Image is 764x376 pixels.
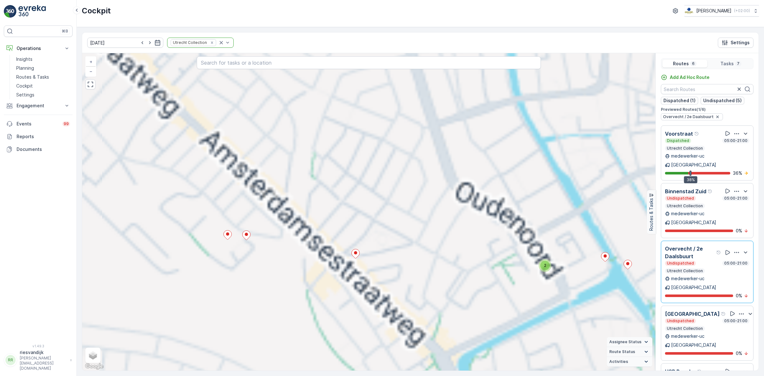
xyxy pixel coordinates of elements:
[17,45,60,52] p: Operations
[718,38,753,48] button: Settings
[666,138,690,143] p: Dispatched
[703,97,742,104] p: Undispatched (5)
[663,97,696,104] p: Dispatched (1)
[733,170,742,176] p: 36 %
[17,121,59,127] p: Events
[4,42,73,55] button: Operations
[14,73,73,82] a: Routes & Tasks
[671,284,716,291] p: [GEOGRAPHIC_DATA]
[4,344,73,348] span: v 1.49.3
[666,326,704,331] p: Utrecht Collection
[665,130,693,138] p: Voorstraat
[663,114,714,119] span: Overvecht / 2e Daalsbuurt
[671,219,716,226] p: [GEOGRAPHIC_DATA]
[724,261,748,266] p: 05:00-21:00
[86,348,100,362] a: Layers
[14,55,73,64] a: Insights
[89,68,93,74] span: −
[724,138,748,143] p: 05:00-21:00
[86,57,95,67] a: Zoom In
[671,275,704,282] p: medewerker-uc
[609,339,641,344] span: Assignee Status
[661,107,753,112] p: Previewed Routes ( 1 / 6 )
[724,318,748,323] p: 05:00-21:00
[731,39,750,46] p: Settings
[736,61,740,66] p: 7
[607,347,652,357] summary: Route Status
[648,198,654,231] p: Routes & Tasks
[16,56,32,62] p: Insights
[62,29,68,34] p: ⌘B
[18,5,46,18] img: logo_light-DOdMpM7g.png
[720,60,734,67] p: Tasks
[5,355,16,365] div: RR
[609,349,635,354] span: Route Status
[665,310,720,318] p: [GEOGRAPHIC_DATA]
[684,5,759,17] button: [PERSON_NAME](+02:00)
[671,210,704,217] p: medewerker-uc
[17,146,70,153] p: Documents
[736,228,742,234] p: 0 %
[694,131,699,136] div: Help Tooltip Icon
[607,337,652,347] summary: Assignee Status
[666,196,695,201] p: Undispatched
[64,121,69,126] p: 99
[14,64,73,73] a: Planning
[209,40,216,45] div: Remove Utrecht Collection
[4,99,73,112] button: Engagement
[16,92,34,98] p: Settings
[708,189,713,194] div: Help Tooltip Icon
[670,74,710,81] p: Add Ad Hoc Route
[671,333,704,339] p: medewerker-uc
[16,65,34,71] p: Planning
[14,90,73,99] a: Settings
[87,38,163,48] input: dd/mm/yyyy
[671,153,704,159] p: medewerker-uc
[673,60,689,67] p: Routes
[734,8,750,13] p: ( +02:00 )
[661,97,698,104] button: Dispatched (1)
[691,61,695,66] p: 6
[716,250,721,255] div: Help Tooltip Icon
[4,5,17,18] img: logo
[84,362,105,371] a: Open this area in Google Maps (opens a new window)
[736,350,742,357] p: 0 %
[16,83,33,89] p: Cockpit
[697,369,702,374] div: Help Tooltip Icon
[665,188,706,195] p: Binnenstad Zuid
[197,56,541,69] input: Search for tasks or a location
[86,67,95,76] a: Zoom Out
[607,357,652,367] summary: Activities
[684,176,697,183] div: 38%
[14,82,73,90] a: Cockpit
[666,318,695,323] p: Undispatched
[4,143,73,156] a: Documents
[89,59,92,64] span: +
[82,6,111,16] p: Cockpit
[666,203,704,209] p: Utrecht Collection
[666,268,704,273] p: Utrecht Collection
[661,74,710,81] a: Add Ad Hoc Route
[544,263,546,268] span: 2
[696,8,732,14] p: [PERSON_NAME]
[609,359,628,364] span: Activities
[701,97,744,104] button: Undispatched (5)
[684,7,694,14] img: basis-logo_rgb2x.png
[671,342,716,348] p: [GEOGRAPHIC_DATA]
[539,259,551,272] div: 2
[20,356,67,371] p: [PERSON_NAME][EMAIL_ADDRESS][DOMAIN_NAME]
[736,293,742,299] p: 0 %
[666,261,695,266] p: Undispatched
[721,311,726,316] div: Help Tooltip Icon
[84,362,105,371] img: Google
[4,117,73,130] a: Events99
[661,84,753,94] input: Search Routes
[17,133,70,140] p: Reports
[665,368,696,375] p: USP Regular
[665,245,715,260] p: Overvecht / 2e Daalsbuurt
[17,103,60,109] p: Engagement
[666,146,704,151] p: Utrecht Collection
[4,349,73,371] button: RRriesvandijk[PERSON_NAME][EMAIL_ADDRESS][DOMAIN_NAME]
[20,349,67,356] p: riesvandijk
[724,196,748,201] p: 05:00-21:00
